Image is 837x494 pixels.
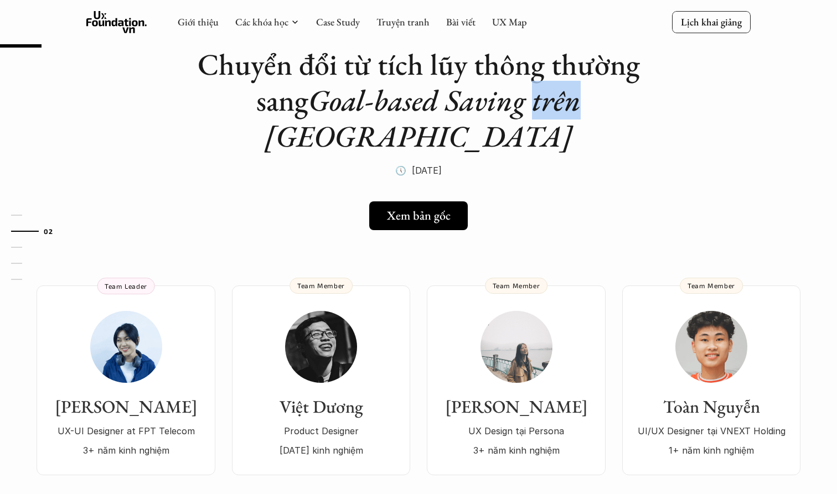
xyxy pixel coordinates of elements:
[235,15,288,28] a: Các khóa học
[316,15,360,28] a: Case Study
[427,285,606,475] a: [PERSON_NAME]UX Design tại Persona3+ năm kinh nghiệmTeam Member
[395,162,442,179] p: 🕔 [DATE]
[243,396,399,417] h3: Việt Dương
[232,285,410,475] a: Việt DươngProduct Designer[DATE] kinh nghiệmTeam Member
[492,15,527,28] a: UX Map
[633,442,789,459] p: 1+ năm kinh nghiệm
[633,396,789,417] h3: Toàn Nguyễn
[48,396,204,417] h3: [PERSON_NAME]
[369,201,468,230] a: Xem bản gốc
[37,285,215,475] a: [PERSON_NAME]UX-UI Designer at FPT Telecom3+ năm kinh nghiệmTeam Leader
[48,423,204,439] p: UX-UI Designer at FPT Telecom
[297,282,345,289] p: Team Member
[105,282,147,290] p: Team Leader
[265,81,587,155] em: Goal-based Saving trên [GEOGRAPHIC_DATA]
[243,423,399,439] p: Product Designer
[11,225,64,238] a: 02
[44,227,53,235] strong: 02
[438,423,595,439] p: UX Design tại Persona
[438,442,595,459] p: 3+ năm kinh nghiệm
[243,442,399,459] p: [DATE] kinh nghiệm
[376,15,430,28] a: Truyện tranh
[688,282,735,289] p: Team Member
[672,11,751,33] a: Lịch khai giảng
[446,15,476,28] a: Bài viết
[633,423,789,439] p: UI/UX Designer tại VNEXT Holding
[178,15,219,28] a: Giới thiệu
[48,442,204,459] p: 3+ năm kinh nghiệm
[438,396,595,417] h3: [PERSON_NAME]
[493,282,540,289] p: Team Member
[681,15,742,28] p: Lịch khai giảng
[197,46,640,154] h1: Chuyển đổi từ tích lũy thông thường sang
[387,209,451,223] h5: Xem bản gốc
[622,285,800,475] a: Toàn NguyễnUI/UX Designer tại VNEXT Holding1+ năm kinh nghiệmTeam Member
